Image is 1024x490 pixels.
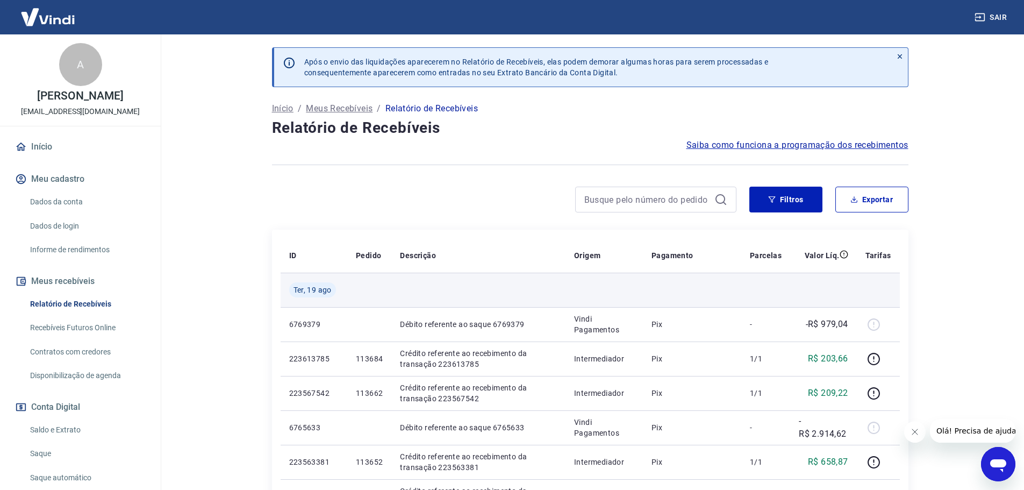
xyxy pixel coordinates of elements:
p: 1/1 [750,353,782,364]
p: - [750,319,782,330]
a: Início [13,135,148,159]
a: Saque automático [26,467,148,489]
p: Crédito referente ao recebimento da transação 223567542 [400,382,557,404]
iframe: Botão para abrir a janela de mensagens [981,447,1015,481]
p: Vindi Pagamentos [574,314,634,335]
a: Relatório de Recebíveis [26,293,148,315]
span: Olá! Precisa de ajuda? [6,8,90,16]
button: Meu cadastro [13,167,148,191]
p: Relatório de Recebíveis [385,102,478,115]
iframe: Mensagem da empresa [930,419,1015,443]
a: Saiba como funciona a programação dos recebimentos [686,139,908,152]
button: Sair [972,8,1011,27]
span: Ter, 19 ago [293,285,332,295]
p: 6769379 [289,319,339,330]
p: Pix [651,353,733,364]
p: Pagamento [651,250,693,261]
p: Intermediador [574,457,634,467]
a: Informe de rendimentos [26,239,148,261]
p: [EMAIL_ADDRESS][DOMAIN_NAME] [21,106,140,117]
p: Intermediador [574,353,634,364]
p: 113652 [356,457,383,467]
p: Pix [651,388,733,399]
p: Tarifas [865,250,891,261]
p: 223563381 [289,457,339,467]
p: 1/1 [750,388,782,399]
p: -R$ 979,04 [806,318,848,331]
a: Disponibilização de agenda [26,365,148,387]
a: Saque [26,443,148,465]
p: Crédito referente ao recebimento da transação 223563381 [400,451,557,473]
button: Conta Digital [13,395,148,419]
p: Débito referente ao saque 6765633 [400,422,557,433]
button: Meus recebíveis [13,269,148,293]
p: Crédito referente ao recebimento da transação 223613785 [400,348,557,370]
p: Intermediador [574,388,634,399]
a: Início [272,102,293,115]
a: Dados de login [26,215,148,237]
div: A [59,43,102,86]
p: Parcelas [750,250,782,261]
button: Exportar [835,187,908,212]
p: - [750,422,782,433]
a: Recebíveis Futuros Online [26,317,148,339]
button: Filtros [749,187,822,212]
a: Dados da conta [26,191,148,213]
a: Meus Recebíveis [306,102,373,115]
p: 1/1 [750,457,782,467]
p: / [377,102,381,115]
p: Vindi Pagamentos [574,417,634,438]
p: -R$ 2.914,62 [799,415,848,441]
p: Origem [574,250,600,261]
p: 223613785 [289,353,339,364]
a: Contratos com credores [26,341,148,363]
p: 113684 [356,353,383,364]
p: Pix [651,422,733,433]
p: Pix [651,457,733,467]
p: Após o envio das liquidações aparecerem no Relatório de Recebíveis, elas podem demorar algumas ho... [304,56,769,78]
p: 6765633 [289,422,339,433]
p: Débito referente ao saque 6769379 [400,319,557,330]
p: Valor Líq. [805,250,840,261]
p: 113662 [356,388,383,399]
p: R$ 658,87 [808,456,848,468]
iframe: Fechar mensagem [904,421,926,443]
p: Pix [651,319,733,330]
p: 223567542 [289,388,339,399]
p: ID [289,250,297,261]
input: Busque pelo número do pedido [584,191,710,208]
a: Saldo e Extrato [26,419,148,441]
p: R$ 203,66 [808,352,848,365]
p: Pedido [356,250,381,261]
p: [PERSON_NAME] [37,90,123,102]
h4: Relatório de Recebíveis [272,117,908,139]
img: Vindi [13,1,83,33]
p: R$ 209,22 [808,387,848,400]
p: Descrição [400,250,436,261]
p: / [298,102,302,115]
